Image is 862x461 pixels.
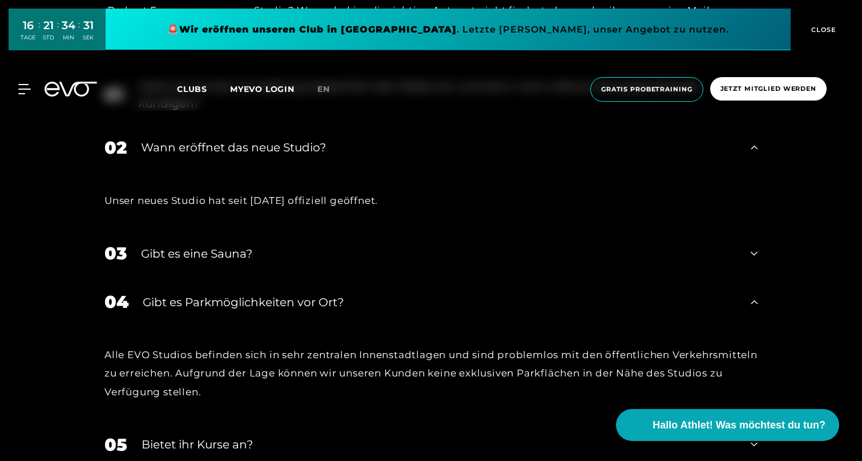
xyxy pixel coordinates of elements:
div: Gibt es eine Sauna? [141,245,736,262]
div: Bietet ihr Kurse an? [142,436,736,453]
div: SEK [83,34,94,42]
span: Hallo Athlet! Was möchtest du tun? [652,418,825,433]
div: 34 [62,17,75,34]
span: Clubs [177,84,207,94]
a: Clubs [177,83,230,94]
div: 04 [104,289,128,315]
a: Jetzt Mitglied werden [707,77,830,102]
div: 03 [104,240,127,266]
div: MIN [62,34,75,42]
div: : [78,18,80,49]
span: Jetzt Mitglied werden [720,84,816,94]
div: 21 [43,17,54,34]
a: MYEVO LOGIN [230,84,295,94]
div: : [38,18,40,49]
a: Gratis Probetraining [587,77,707,102]
div: : [57,18,59,49]
div: Wann eröffnet das neue Studio? [141,139,736,156]
span: Gratis Probetraining [601,85,692,94]
div: STD [43,34,54,42]
div: 16 [21,17,35,34]
div: 05 [104,432,127,458]
div: Gibt es Parkmöglichkeiten vor Ort? [143,294,736,311]
span: CLOSE [808,25,836,35]
div: 31 [83,17,94,34]
button: CLOSE [791,9,853,50]
span: en [317,84,330,94]
div: Alle EVO Studios befinden sich in sehr zentralen Innenstadtlagen und sind problemlos mit den öffe... [104,346,758,401]
a: en [317,83,344,96]
div: 02 [104,135,127,161]
div: TAGE [21,34,35,42]
button: Hallo Athlet! Was möchtest du tun? [616,409,839,441]
div: Unser neues Studio hat seit [DATE] offiziell geöffnet. [104,191,758,210]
